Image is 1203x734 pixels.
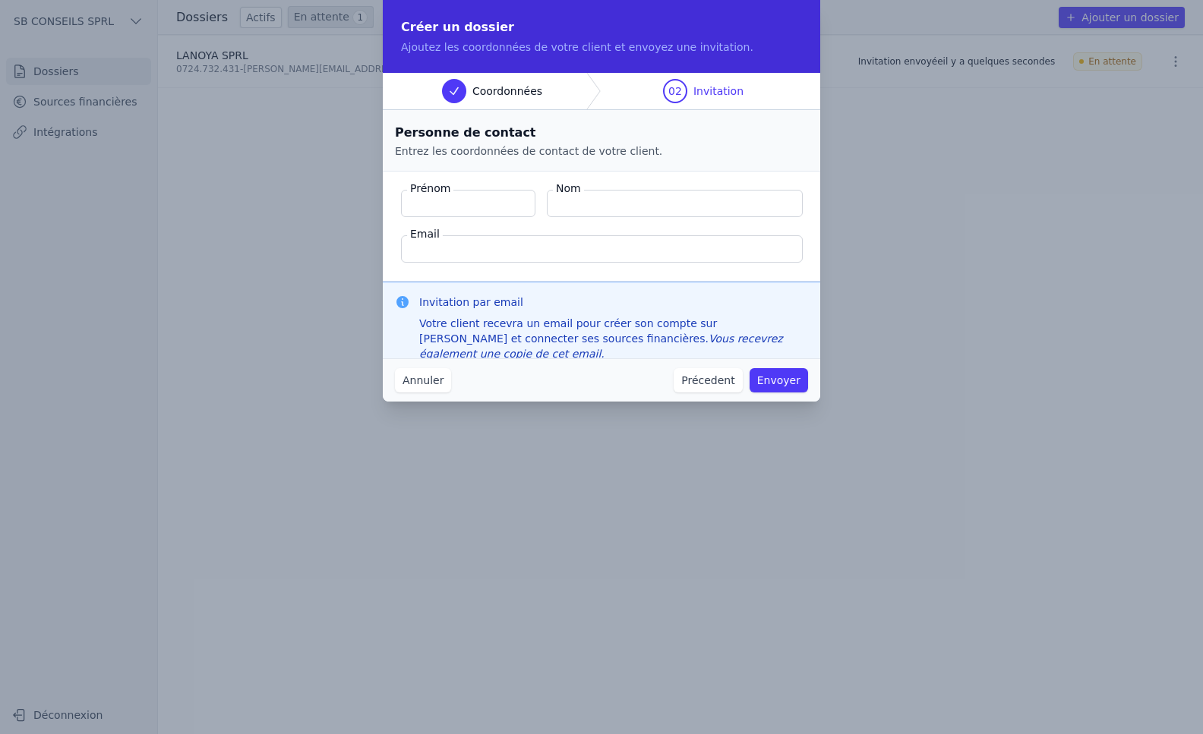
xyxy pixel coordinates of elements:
[407,181,453,196] label: Prénom
[395,122,808,143] h2: Personne de contact
[383,73,820,110] nav: Progress
[674,368,742,392] button: Précedent
[419,295,808,310] h3: Invitation par email
[750,368,808,392] button: Envoyer
[419,316,808,361] div: Votre client recevra un email pour créer son compte sur [PERSON_NAME] et connecter ses sources fi...
[472,83,542,99] span: Coordonnées
[693,83,744,99] span: Invitation
[395,143,808,159] p: Entrez les coordonnées de contact de votre client.
[407,226,443,241] label: Email
[668,83,682,99] span: 02
[401,39,802,55] p: Ajoutez les coordonnées de votre client et envoyez une invitation.
[401,18,802,36] h2: Créer un dossier
[395,368,451,392] button: Annuler
[553,181,584,196] label: Nom
[419,332,783,360] em: Vous recevrez également une copie de cet email.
